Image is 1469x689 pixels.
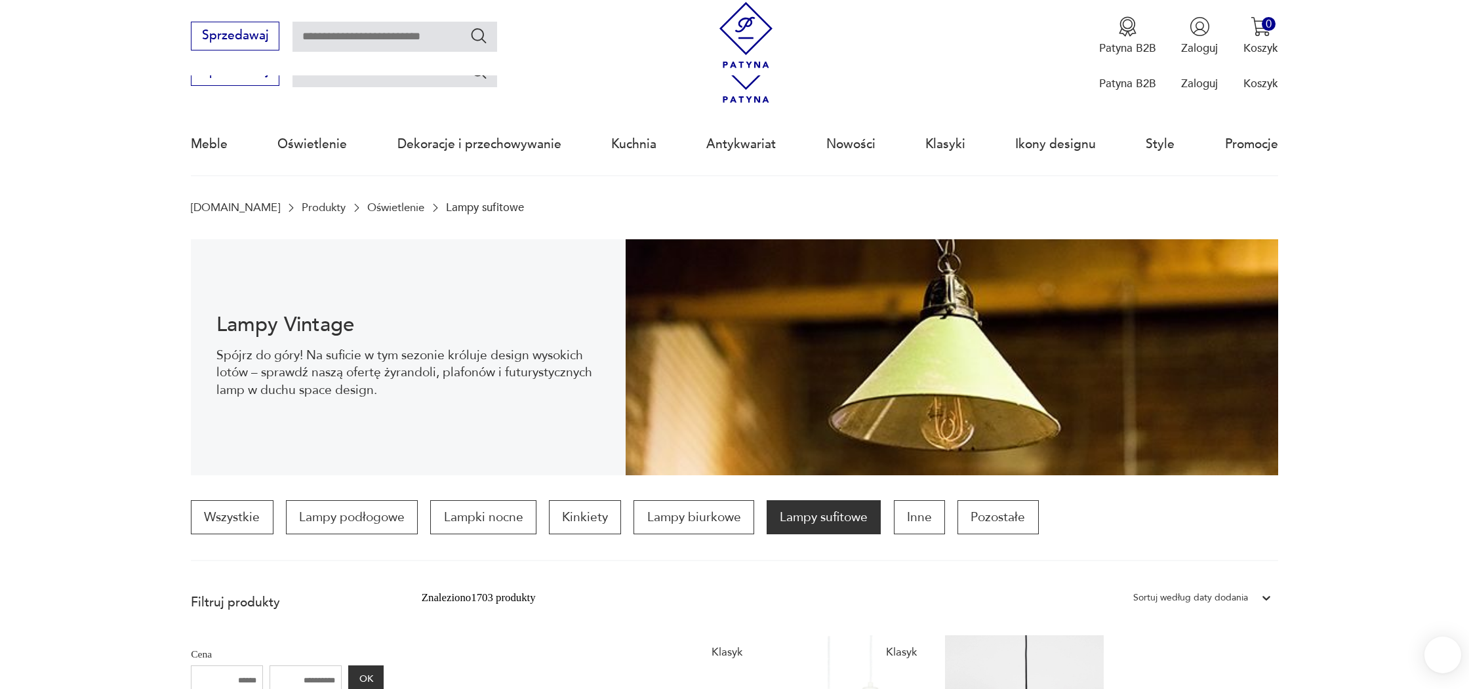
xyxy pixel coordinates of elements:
p: Patyna B2B [1099,76,1156,91]
a: Produkty [302,201,346,214]
a: Wszystkie [191,500,273,534]
p: Cena [191,646,384,663]
a: Style [1146,114,1175,174]
p: Filtruj produkty [191,594,384,611]
a: Nowości [826,114,875,174]
a: Kinkiety [549,500,621,534]
button: Zaloguj [1181,16,1218,56]
a: Pozostałe [957,500,1038,534]
h1: Lampy Vintage [216,315,601,334]
a: Ikona medaluPatyna B2B [1099,16,1156,56]
a: Inne [894,500,945,534]
button: Sprzedawaj [191,22,279,50]
p: Zaloguj [1181,76,1218,91]
iframe: Smartsupp widget button [1424,637,1461,673]
img: Ikonka użytkownika [1190,16,1210,37]
button: Patyna B2B [1099,16,1156,56]
img: Ikona koszyka [1251,16,1271,37]
a: Kuchnia [611,114,656,174]
a: Sprzedawaj [191,31,279,42]
p: Patyna B2B [1099,41,1156,56]
a: Lampy sufitowe [767,500,881,534]
div: Znaleziono 1703 produkty [422,589,536,606]
a: Ikony designu [1015,114,1096,174]
p: Koszyk [1243,41,1278,56]
div: 0 [1262,17,1276,31]
a: Oświetlenie [367,201,424,214]
a: Dekoracje i przechowywanie [397,114,561,174]
a: Sprzedawaj [191,67,279,77]
p: Zaloguj [1181,41,1218,56]
button: Szukaj [470,26,489,45]
a: Antykwariat [706,114,776,174]
a: [DOMAIN_NAME] [191,201,280,214]
img: Ikona medalu [1117,16,1138,37]
p: Lampy sufitowe [446,201,524,214]
button: 0Koszyk [1243,16,1278,56]
a: Lampy podłogowe [286,500,418,534]
a: Promocje [1225,114,1278,174]
button: Szukaj [470,62,489,81]
a: Lampki nocne [430,500,536,534]
p: Koszyk [1243,76,1278,91]
a: Klasyki [925,114,965,174]
a: Lampy biurkowe [634,500,754,534]
a: Meble [191,114,228,174]
img: Lampy sufitowe w stylu vintage [626,239,1278,475]
img: Patyna - sklep z meblami i dekoracjami vintage [713,2,779,68]
p: Spójrz do góry! Na suficie w tym sezonie króluje design wysokich lotów – sprawdź naszą ofertę żyr... [216,347,601,399]
div: Sortuj według daty dodania [1133,589,1248,606]
a: Oświetlenie [277,114,347,174]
